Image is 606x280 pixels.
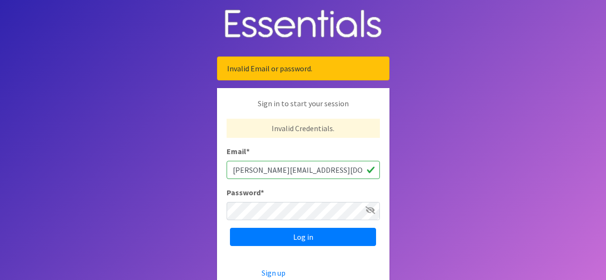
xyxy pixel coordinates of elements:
p: Sign in to start your session [227,98,380,119]
label: Email [227,146,250,157]
input: Log in [230,228,376,246]
abbr: required [246,146,250,156]
abbr: required [261,188,264,197]
p: Invalid Credentials. [227,119,380,138]
label: Password [227,187,264,198]
div: Invalid Email or password. [217,56,389,80]
a: Sign up [262,268,286,278]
